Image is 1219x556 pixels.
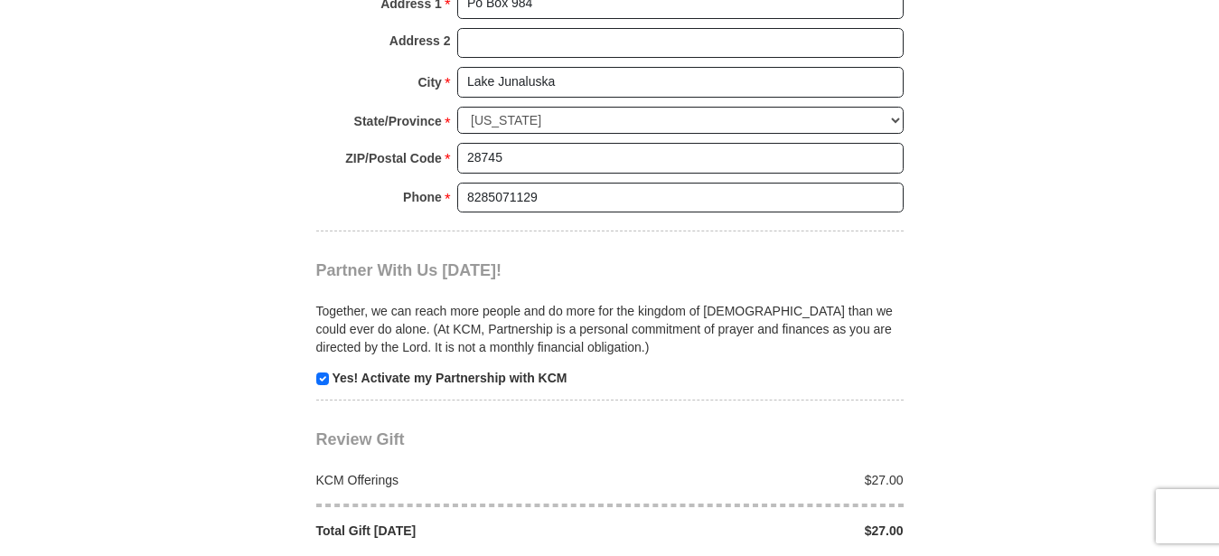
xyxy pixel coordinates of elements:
[306,471,610,489] div: KCM Offerings
[417,70,441,95] strong: City
[345,146,442,171] strong: ZIP/Postal Code
[316,302,904,356] p: Together, we can reach more people and do more for the kingdom of [DEMOGRAPHIC_DATA] than we coul...
[403,184,442,210] strong: Phone
[316,261,502,279] span: Partner With Us [DATE]!
[610,471,914,489] div: $27.00
[316,430,405,448] span: Review Gift
[354,108,442,134] strong: State/Province
[332,371,567,385] strong: Yes! Activate my Partnership with KCM
[610,522,914,540] div: $27.00
[306,522,610,540] div: Total Gift [DATE]
[389,28,451,53] strong: Address 2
